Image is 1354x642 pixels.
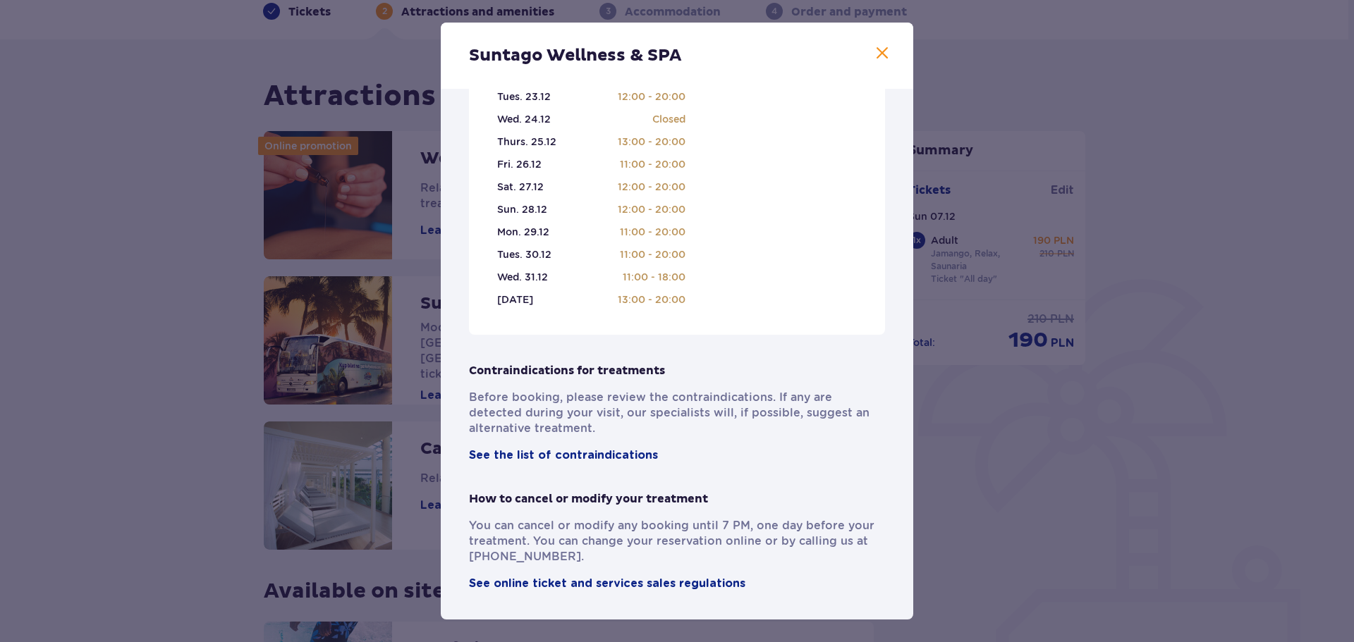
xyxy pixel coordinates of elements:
[497,180,544,194] p: Sat. 27.12
[618,202,685,216] p: 12:00 - 20:00
[497,292,533,307] p: [DATE]
[618,135,685,149] p: 13:00 - 20:00
[497,225,549,239] p: Mon. 29.12
[497,202,547,216] p: Sun. 28.12
[618,89,685,104] p: 12:00 - 20:00
[497,157,542,171] p: Fri. 26.12
[469,491,708,507] p: How to cancel or modify your treatment
[469,363,665,378] p: Contraindications for treatments
[620,225,685,239] p: 11:00 - 20:00
[497,247,551,261] p: Tues. 30.12
[469,576,745,591] a: See online ticket and services sales regulations
[620,157,685,171] p: 11:00 - 20:00
[469,45,681,66] p: Suntago Wellness & SPA
[623,270,685,284] p: 11:00 - 18:00
[497,89,551,104] p: Tues. 23.12
[620,247,685,261] p: 11:00 - 20:00
[652,112,685,126] p: Closed
[497,270,548,284] p: Wed. 31.12
[469,390,885,436] p: Before booking, please review the contraindications. If any are detected during your visit, our s...
[469,447,658,463] a: See the list of contraindications
[618,180,685,194] p: 12:00 - 20:00
[618,292,685,307] p: 13:00 - 20:00
[497,135,556,149] p: Thurs. 25.12
[469,518,885,564] p: You can cancel or modify any booking until 7 PM, one day before your treatment. You can change yo...
[497,112,551,126] p: Wed. 24.12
